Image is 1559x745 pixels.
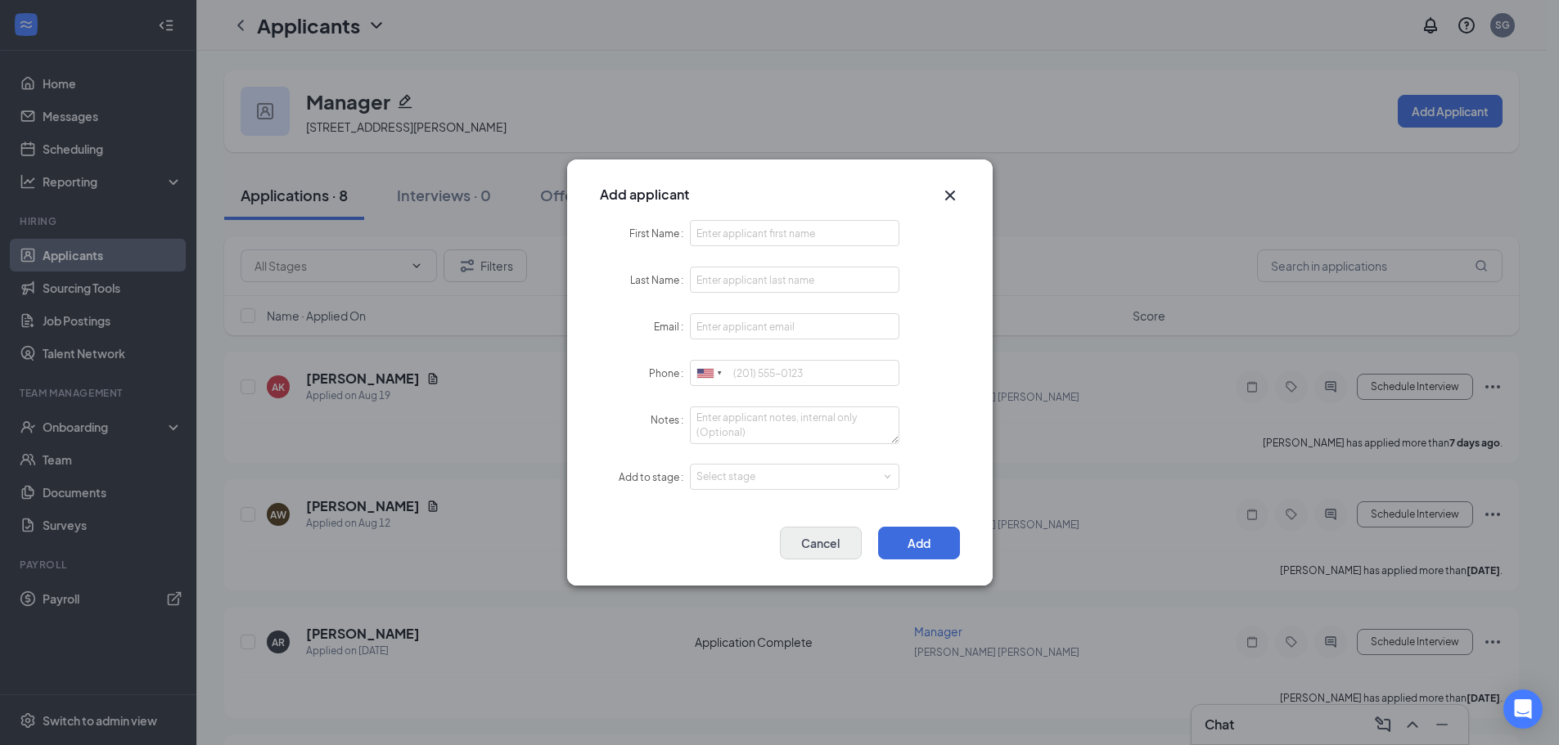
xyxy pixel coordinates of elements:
[940,186,960,205] svg: Cross
[619,471,690,483] label: Add to stage
[654,321,690,333] label: Email
[696,469,886,485] div: Select stage
[878,527,960,559] button: Add
[651,414,690,426] label: Notes
[690,406,900,444] textarea: Notes
[630,274,690,286] label: Last Name
[940,186,960,205] button: Close
[691,361,728,386] div: United States: +1
[690,220,900,246] input: First Name
[629,227,690,240] label: First Name
[690,360,900,386] input: (201) 555-0123
[600,186,689,204] h3: Add applicant
[780,527,862,559] button: Cancel
[1503,689,1543,729] div: Open Intercom Messenger
[649,367,690,379] label: Phone
[690,267,900,293] input: Last Name
[690,313,900,339] input: Email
